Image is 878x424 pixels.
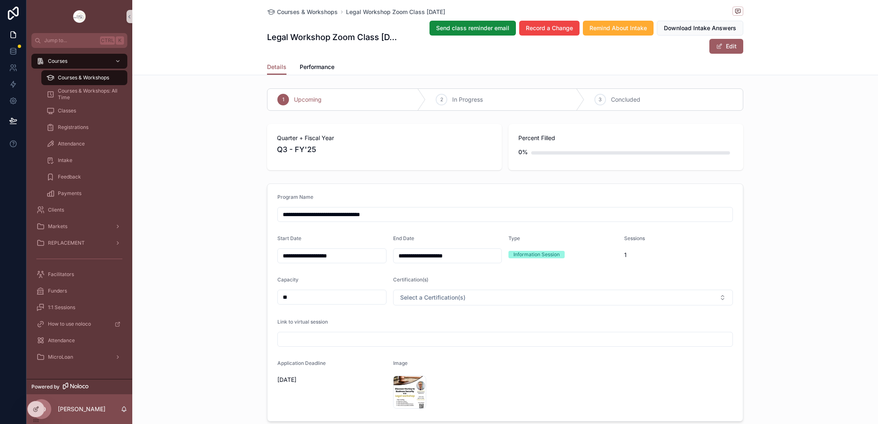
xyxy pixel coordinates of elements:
[624,235,645,241] span: Sessions
[31,267,127,282] a: Facilitators
[267,63,286,71] span: Details
[31,219,127,234] a: Markets
[48,288,67,294] span: Funders
[267,31,401,43] h1: Legal Workshop Zoom Class [DATE]
[518,134,733,142] span: Percent Filled
[31,236,127,250] a: REPLACEMENT
[58,174,81,180] span: Feedback
[611,95,640,104] span: Concluded
[48,271,74,278] span: Facilitators
[518,144,528,160] div: 0%
[300,60,334,76] a: Performance
[41,120,127,135] a: Registrations
[41,153,127,168] a: Intake
[26,379,132,394] a: Powered by
[48,240,85,246] span: REPLACEMENT
[58,405,105,413] p: [PERSON_NAME]
[41,169,127,184] a: Feedback
[48,304,75,311] span: 1:1 Sessions
[58,88,119,101] span: Courses & Workshops: All Time
[440,96,443,103] span: 2
[583,21,654,36] button: Remind About Intake
[31,54,127,69] a: Courses
[393,360,408,366] span: Image
[657,21,743,36] button: Download Intake Answers
[519,21,580,36] button: Record a Change
[41,87,127,102] a: Courses & Workshops: All Time
[41,70,127,85] a: Courses & Workshops
[599,96,601,103] span: 3
[589,24,647,32] span: Remind About Intake
[346,8,445,16] a: Legal Workshop Zoom Class [DATE]
[277,360,326,366] span: Application Deadline
[117,37,123,44] span: K
[58,107,76,114] span: Classes
[277,8,338,16] span: Courses & Workshops
[100,36,115,45] span: Ctrl
[709,39,743,54] button: Edit
[31,300,127,315] a: 1:1 Sessions
[48,321,91,327] span: How to use noloco
[48,354,73,360] span: MicroLoan
[277,144,492,155] span: Q3 - FY'25
[58,74,109,81] span: Courses & Workshops
[277,134,492,142] span: Quarter + Fiscal Year
[393,235,414,241] span: End Date
[277,276,298,283] span: Capacity
[48,207,64,213] span: Clients
[31,384,60,390] span: Powered by
[393,276,428,283] span: Certification(s)
[58,157,72,164] span: Intake
[48,337,75,344] span: Attendance
[31,333,127,348] a: Attendance
[300,63,334,71] span: Performance
[41,103,127,118] a: Classes
[294,95,322,104] span: Upcoming
[31,202,127,217] a: Clients
[513,251,560,258] div: Information Session
[393,290,733,305] button: Select Button
[526,24,573,32] span: Record a Change
[664,24,736,32] span: Download Intake Answers
[452,95,483,104] span: In Progress
[58,124,88,131] span: Registrations
[31,317,127,331] a: How to use noloco
[400,293,465,302] span: Select a Certification(s)
[282,96,284,103] span: 1
[48,223,67,230] span: Markets
[508,235,520,241] span: Type
[277,319,328,325] span: Link to virtual session
[624,251,733,259] span: 1
[41,186,127,201] a: Payments
[267,8,338,16] a: Courses & Workshops
[58,190,81,197] span: Payments
[436,24,509,32] span: Send class reminder email
[31,33,127,48] button: Jump to...CtrlK
[26,48,132,375] div: scrollable content
[267,60,286,75] a: Details
[41,136,127,151] a: Attendance
[44,37,97,44] span: Jump to...
[31,283,127,298] a: Funders
[277,194,313,200] span: Program Name
[277,235,301,241] span: Start Date
[58,141,85,147] span: Attendance
[73,10,86,23] img: App logo
[48,58,67,64] span: Courses
[429,21,516,36] button: Send class reminder email
[277,376,387,384] span: [DATE]
[31,350,127,364] a: MicroLoan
